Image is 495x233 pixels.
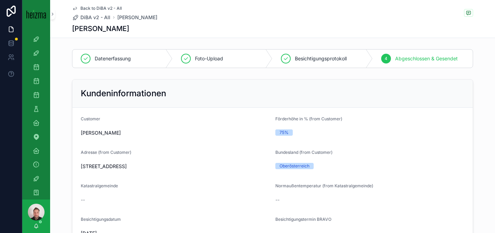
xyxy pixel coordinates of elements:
div: Oberösterreich [280,163,309,169]
span: DiBA v2 - All [80,14,110,21]
span: Katastralgemeinde [81,183,118,188]
span: [STREET_ADDRESS] [81,163,270,170]
a: Back to DiBA v2 - All [72,6,122,11]
span: 4 [385,56,387,61]
a: DiBA v2 - All [72,14,110,21]
span: Adresse (from Customer) [81,150,131,155]
span: Besichtigungsprotokoll [295,55,347,62]
span: Datenerfassung [95,55,131,62]
span: [PERSON_NAME] [81,129,121,136]
span: Normaußentemperatur (from Katastralgemeinde) [275,183,373,188]
span: Abgeschlossen & Gesendet [395,55,458,62]
span: Besichtigungstermin BRAVO [275,217,331,222]
span: Förderhöhe in % (from Customer) [275,116,342,121]
div: 75% [280,129,289,136]
span: -- [81,196,85,203]
a: [PERSON_NAME] [117,14,157,21]
span: Besichtigungsdatum [81,217,121,222]
span: Foto-Upload [195,55,223,62]
span: Back to DiBA v2 - All [80,6,122,11]
span: Bundesland (from Customer) [275,150,332,155]
div: scrollable content [22,28,50,200]
h1: [PERSON_NAME] [72,24,129,33]
img: App logo [26,9,46,18]
h2: Kundeninformationen [81,88,166,99]
span: -- [275,196,280,203]
span: Customer [81,116,100,121]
